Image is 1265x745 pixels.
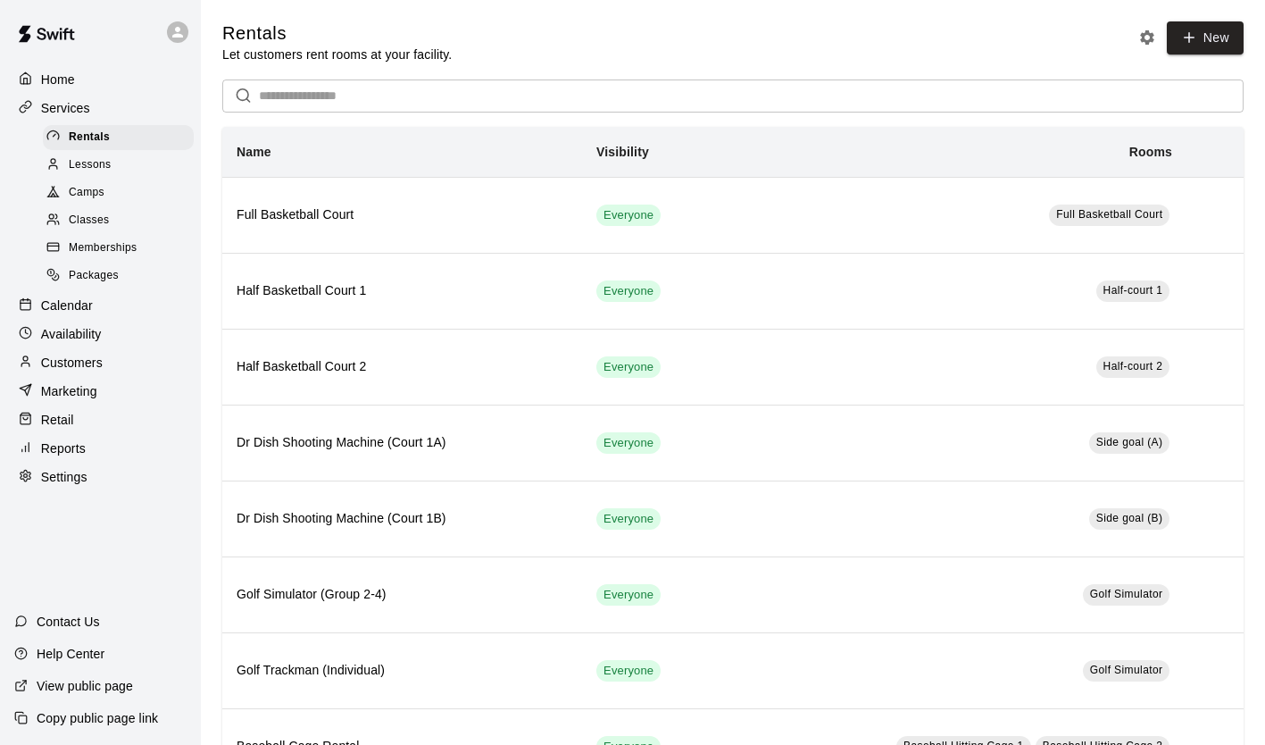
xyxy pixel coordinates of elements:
a: New [1167,21,1244,54]
a: Reports [14,435,187,462]
p: Retail [41,411,74,429]
span: Everyone [596,207,661,224]
h5: Rentals [222,21,452,46]
span: Everyone [596,283,661,300]
a: Classes [43,207,201,235]
h6: Half Basketball Court 2 [237,357,568,377]
span: Side goal (B) [1096,512,1163,524]
span: Everyone [596,435,661,452]
p: Settings [41,468,87,486]
h6: Dr Dish Shooting Machine (Court 1B) [237,509,568,529]
b: Visibility [596,145,649,159]
div: Memberships [43,236,194,261]
div: This service is visible to all of your customers [596,280,661,302]
h6: Golf Trackman (Individual) [237,661,568,681]
a: Home [14,66,187,93]
span: Half-court 1 [1103,284,1163,297]
span: Lessons [69,156,112,174]
span: Classes [69,212,109,230]
a: Retail [14,406,187,433]
a: Rentals [43,123,201,151]
p: Copy public page link [37,709,158,727]
span: Golf Simulator [1090,588,1163,600]
p: View public page [37,677,133,695]
a: Marketing [14,378,187,405]
div: This service is visible to all of your customers [596,356,661,378]
div: This service is visible to all of your customers [596,584,661,606]
div: This service is visible to all of your customers [596,432,661,454]
h6: Golf Simulator (Group 2-4) [237,585,568,605]
div: Classes [43,208,194,233]
a: Customers [14,349,187,376]
a: Availability [14,321,187,347]
span: Golf Simulator [1090,664,1163,676]
span: Memberships [69,239,137,257]
div: Camps [43,180,194,205]
span: Everyone [596,587,661,604]
span: Everyone [596,359,661,376]
span: Half-court 2 [1103,360,1163,372]
div: This service is visible to all of your customers [596,660,661,682]
b: Name [237,145,271,159]
div: Lessons [43,153,194,178]
p: Marketing [41,382,97,400]
p: Help Center [37,645,104,663]
p: Availability [41,325,102,343]
p: Customers [41,354,103,372]
p: Services [41,99,90,117]
p: Calendar [41,297,93,314]
p: Home [41,71,75,88]
p: Let customers rent rooms at your facility. [222,46,452,63]
a: Settings [14,464,187,490]
p: Reports [41,439,86,457]
p: Contact Us [37,613,100,631]
a: Services [14,95,187,121]
div: Packages [43,264,194,289]
a: Memberships [43,235,201,263]
span: Camps [69,184,104,202]
a: Lessons [43,151,201,179]
a: Calendar [14,292,187,319]
span: Everyone [596,663,661,680]
h6: Full Basketball Court [237,205,568,225]
span: Full Basketball Court [1056,208,1162,221]
span: Rentals [69,129,110,146]
a: Camps [43,180,201,207]
div: This service is visible to all of your customers [596,508,661,530]
span: Packages [69,267,119,285]
span: Everyone [596,511,661,528]
b: Rooms [1129,145,1172,159]
a: Packages [43,263,201,290]
span: Side goal (A) [1096,436,1163,448]
h6: Dr Dish Shooting Machine (Court 1A) [237,433,568,453]
div: Rentals [43,125,194,150]
div: This service is visible to all of your customers [596,205,661,226]
h6: Half Basketball Court 1 [237,281,568,301]
button: Rental settings [1134,24,1161,51]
